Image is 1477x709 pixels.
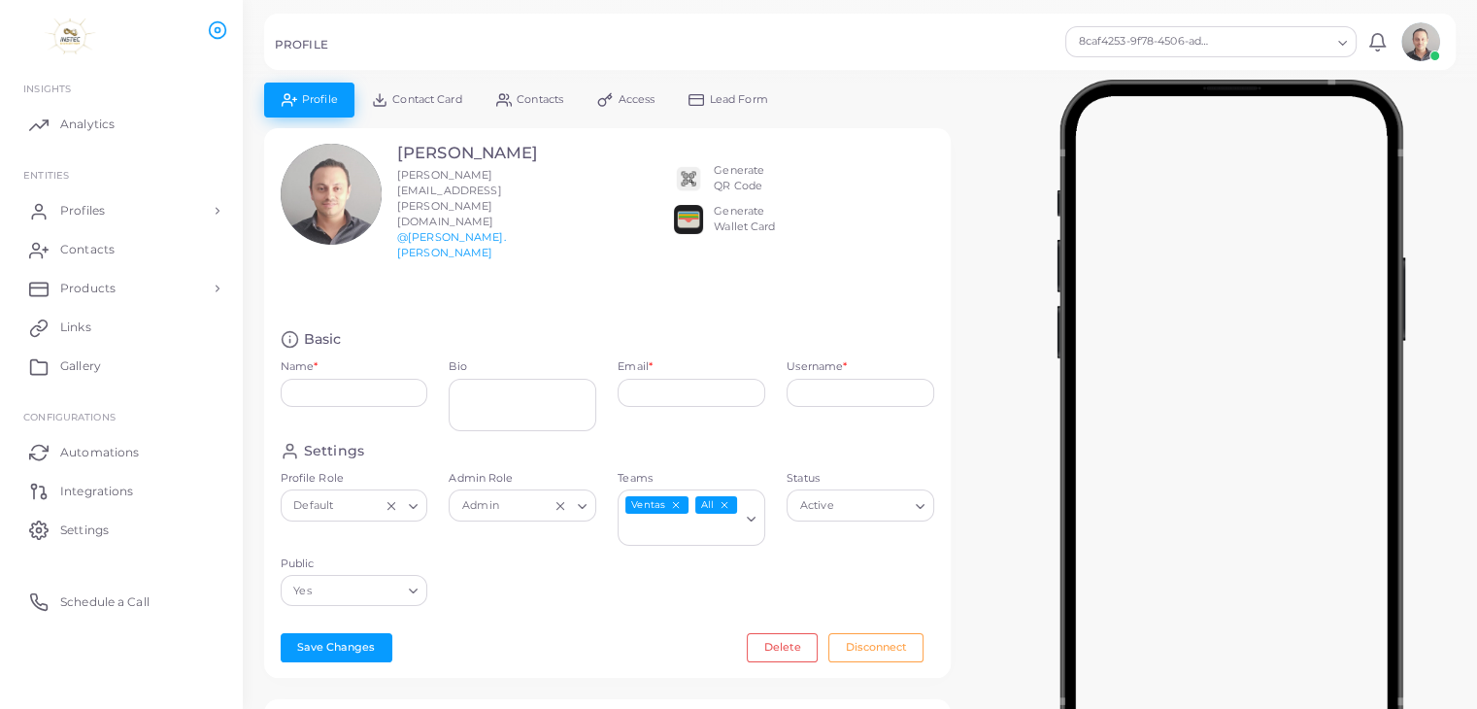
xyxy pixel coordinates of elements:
input: Search for option [316,580,401,601]
div: Generate Wallet Card [714,204,775,235]
a: Settings [15,510,228,549]
span: Active [797,496,836,517]
input: Search for option [338,495,381,517]
h4: Basic [304,330,342,349]
span: Lead Form [710,94,768,105]
input: Search for option [838,495,908,517]
span: Schedule a Call [60,593,150,611]
button: Deselect All [718,498,731,512]
input: Search for option [621,520,739,541]
label: Email [618,359,653,375]
span: Configurations [23,411,116,422]
label: Name [281,359,319,375]
span: Automations [60,444,139,461]
img: avatar [1401,22,1440,61]
div: Generate QR Code [714,163,764,194]
span: INSIGHTS [23,83,71,94]
a: Analytics [15,105,228,144]
span: Ventas [625,496,688,514]
span: Links [60,319,91,336]
div: Search for option [449,490,596,521]
label: Bio [449,359,596,375]
label: Public [281,557,428,572]
a: Products [15,269,228,308]
label: Username [787,359,847,375]
span: Gallery [60,357,101,375]
a: Contacts [15,230,228,269]
label: Teams [618,471,765,487]
h4: Settings [304,442,364,460]
a: Automations [15,432,228,471]
a: @[PERSON_NAME].[PERSON_NAME] [397,230,506,259]
label: Profile Role [281,471,428,487]
label: Admin Role [449,471,596,487]
h5: PROFILE [275,38,328,51]
a: Links [15,308,228,347]
span: Integrations [60,483,133,500]
div: Search for option [618,490,765,545]
span: ENTITIES [23,169,69,181]
span: Contacts [517,94,563,105]
input: Search for option [503,495,549,517]
img: logo [17,18,125,54]
span: 8caf4253-9f78-4506-ad4d-1225d6471c60 [1076,32,1217,51]
span: Yes [291,581,315,601]
span: Products [60,280,116,297]
a: Schedule a Call [15,582,228,621]
a: Profiles [15,191,228,230]
a: avatar [1395,22,1445,61]
button: Disconnect [828,633,923,662]
img: qr2.png [674,164,703,193]
span: Analytics [60,116,115,133]
img: apple-wallet.png [674,205,703,234]
div: Search for option [281,575,428,606]
a: Gallery [15,347,228,386]
a: Integrations [15,471,228,510]
span: Contacts [60,241,115,258]
button: Clear Selected [385,498,398,514]
button: Save Changes [281,633,392,662]
span: Profiles [60,202,105,219]
label: Status [787,471,934,487]
div: Search for option [1065,26,1357,57]
div: Search for option [281,490,428,521]
button: Deselect Ventas [669,498,683,512]
h3: [PERSON_NAME] [397,144,540,163]
span: All [695,496,737,514]
div: Search for option [787,490,934,521]
button: Clear Selected [554,498,567,514]
span: Access [619,94,655,105]
span: Settings [60,522,109,539]
span: Default [291,496,336,517]
span: Admin [459,496,501,517]
span: [PERSON_NAME][EMAIL_ADDRESS][PERSON_NAME][DOMAIN_NAME] [397,168,502,228]
input: Search for option [1219,31,1330,52]
button: Delete [747,633,818,662]
span: Profile [302,94,338,105]
span: Contact Card [392,94,461,105]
